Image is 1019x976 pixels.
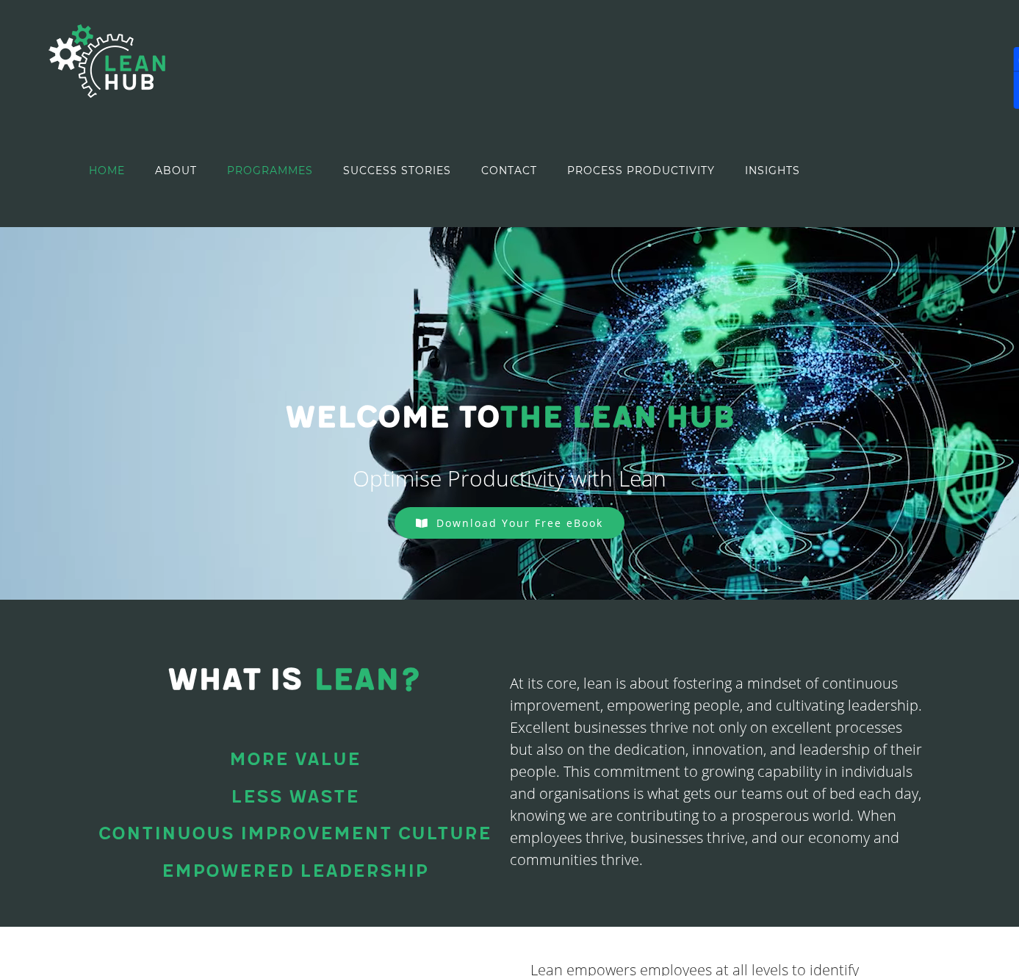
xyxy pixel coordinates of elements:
[34,9,181,113] img: The Lean Hub | Optimising productivity with Lean Logo
[745,128,800,212] a: INSIGHTS
[285,399,500,437] span: Welcome to
[567,128,715,212] a: PROCESS PRODUCTIVITY
[353,463,666,493] span: Optimise Productivity with Lean
[155,165,197,176] span: ABOUT
[436,516,603,530] span: Download Your Free eBook
[343,128,451,212] a: SUCCESS STORIES
[168,661,302,699] span: WHAT IS
[89,128,800,212] nav: Main Menu
[481,128,537,212] a: CONTACT
[745,165,800,176] span: INSIGHTS
[500,399,734,437] span: THE LEAN HUB
[343,165,451,176] span: SUCCESS STORIES
[314,661,422,699] span: LEAN?
[227,165,313,176] span: PROGRAMMES
[89,165,125,176] span: HOME
[89,128,125,212] a: HOME
[567,165,715,176] span: PROCESS PRODUCTIVITY
[227,128,313,212] a: PROGRAMMES
[155,128,197,212] a: ABOUT
[98,748,492,882] span: More Value Less waste Continuous improvement culture Empowered leadership
[481,165,537,176] span: CONTACT
[510,672,923,871] p: At its core, lean is about fostering a mindset of continuous improvement, empowering people, and ...
[395,507,624,539] a: Download Your Free eBook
